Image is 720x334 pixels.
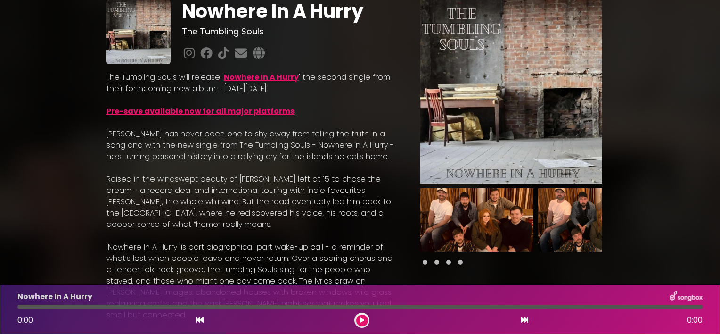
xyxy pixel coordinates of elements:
[106,72,398,94] p: The Tumbling Souls will release ' ' the second single from their forthcoming new album - [DATE][D...
[106,174,398,230] p: Raised in the windswept beauty of [PERSON_NAME] left at 15 to chase the dream - a record deal and...
[182,26,397,37] h3: The Tumbling Souls
[670,291,703,303] img: songbox-logo-white.png
[538,188,651,252] img: 6GsWanlwSEGNTrGLcpPp
[420,188,533,252] img: h7Oj0iWbT867Bb53q9za
[17,315,33,326] span: 0:00
[224,72,299,83] a: Nowhere In A Hurry
[687,315,703,326] span: 0:00
[106,106,398,117] p: .
[106,242,398,321] p: 'Nowhere In A Hurry' is part biographical, part wake-up call - a reminder of what’s lost when peo...
[106,106,295,117] a: Pre-save available now for all major platforms
[17,291,92,302] p: Nowhere In A Hurry
[106,128,398,162] p: [PERSON_NAME] has never been one to shy away from telling the truth in a song and with the new si...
